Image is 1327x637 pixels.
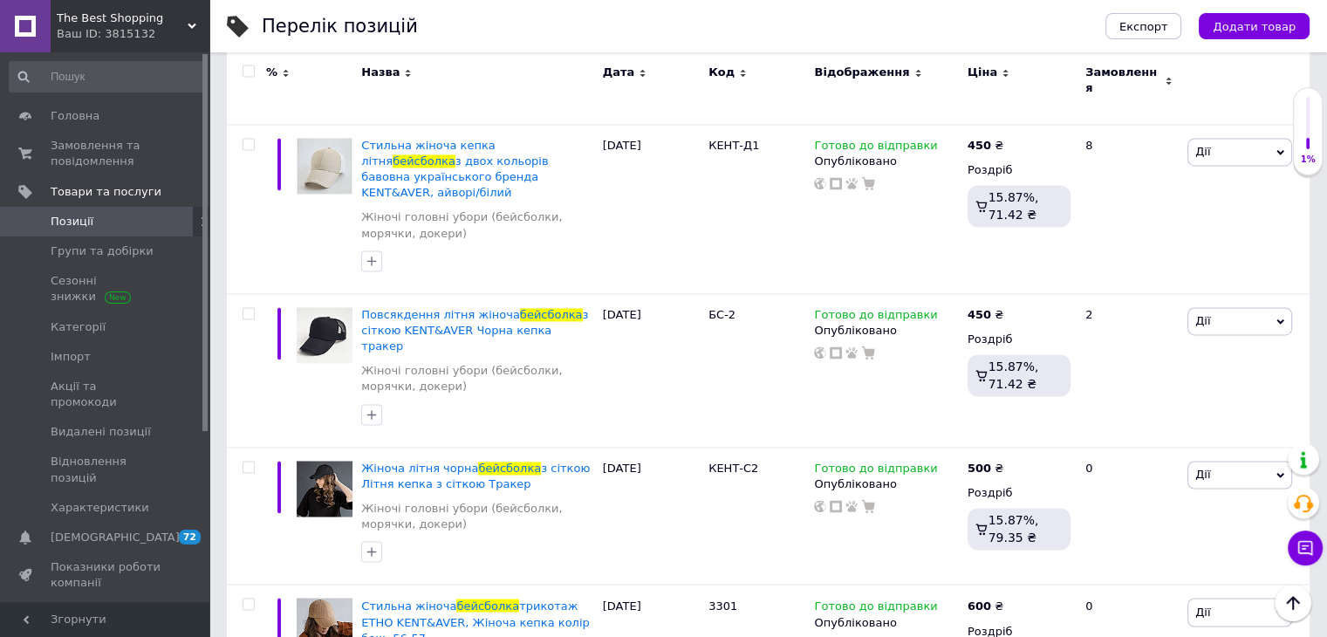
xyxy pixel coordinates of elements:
span: Дата [603,65,635,81]
span: % [266,65,277,81]
span: 15.87%, 71.42 ₴ [988,360,1039,391]
span: Замовлення та повідомлення [51,138,161,169]
div: [DATE] [599,293,704,447]
span: 3301 [708,599,737,612]
span: Відображення [814,65,909,81]
span: Замовлення [1085,65,1160,97]
span: Готово до відправки [814,599,937,617]
span: з сіткою KENT&AVER Чорна кепка тракер [361,308,588,353]
span: з сіткою Літня кепка з сіткою Тракер [361,462,590,490]
span: Дії [1195,314,1210,327]
button: Наверх [1275,585,1311,621]
span: 72 [179,530,201,545]
span: Характеристики [51,500,149,516]
div: 8 [1075,124,1183,293]
img: Повседневня летняя женская бейсболка с сеткой KENT&AVER Черная кепка тракер [297,307,352,363]
img: Женская летняя черная бейсболка с сеткой Летняя кепка с сеткой Тракер [297,461,352,517]
div: ₴ [968,307,1003,323]
span: Дії [1195,468,1210,481]
span: [DEMOGRAPHIC_DATA] [51,530,180,545]
b: 450 [968,308,991,321]
div: Опубліковано [814,323,958,339]
span: Готово до відправки [814,139,937,157]
button: Додати товар [1199,13,1310,39]
a: Повсякдення літня жіночабейсболказ сіткою KENT&AVER Чорна кепка тракер [361,308,588,353]
span: Категорії [51,319,106,335]
span: Позиції [51,214,93,229]
b: 450 [968,139,991,152]
div: 2 [1075,293,1183,447]
span: Стильна жіноча [361,599,456,612]
input: Пошук [9,61,206,92]
a: Жіночі головні убори (бейсболки, морячки, докери) [361,209,593,241]
img: Стильная женская кепка летняя бейсболка с двух цветов хлопок украинского бренда KENT&AVER, айвори... [297,138,352,194]
div: Опубліковано [814,614,958,630]
div: ₴ [968,461,1003,476]
span: Стильна жіноча кепка літня [361,139,495,168]
span: Ціна [968,65,997,81]
div: ₴ [968,138,1003,154]
span: Відновлення позицій [51,454,161,485]
span: КЕНТ-С2 [708,462,758,475]
b: 600 [968,599,991,612]
span: бейсболка [478,462,541,475]
a: Жіночі головні убори (бейсболки, морячки, докери) [361,363,593,394]
div: Опубліковано [814,476,958,492]
span: Готово до відправки [814,462,937,480]
div: Роздріб [968,332,1070,347]
span: Сезонні знижки [51,273,161,305]
span: Показники роботи компанії [51,559,161,591]
span: Товари та послуги [51,184,161,200]
span: Головна [51,108,99,124]
span: 15.87%, 71.42 ₴ [988,190,1039,222]
span: бейсболка [393,154,455,168]
div: ₴ [968,598,1003,613]
button: Експорт [1105,13,1182,39]
b: 500 [968,462,991,475]
div: Роздріб [968,162,1070,178]
div: [DATE] [599,124,704,293]
span: Експорт [1119,20,1168,33]
span: з двох кольорів бавовна українського бренда KENT&AVER, айворі/білий [361,154,548,199]
div: 0 [1075,447,1183,585]
span: бейсболка [520,308,583,321]
span: Готово до відправки [814,308,937,326]
span: КЕНТ-Д1 [708,139,759,152]
span: бейсболка [456,599,519,612]
div: [DATE] [599,447,704,585]
span: Повсякдення літня жіноча [361,308,520,321]
span: Назва [361,65,400,81]
span: The Best Shopping [57,10,188,26]
div: Перелік позицій [262,17,418,36]
a: Жіночі головні убори (бейсболки, морячки, докери) [361,501,593,532]
button: Чат з покупцем [1288,531,1323,565]
span: Код [708,65,735,81]
a: Жіноча літня чорнабейсболказ сіткою Літня кепка з сіткою Тракер [361,462,590,490]
span: Дії [1195,145,1210,158]
span: Акції та промокоди [51,379,161,410]
div: Роздріб [968,485,1070,501]
span: Дії [1195,605,1210,618]
span: 15.87%, 79.35 ₴ [988,513,1039,545]
div: Ваш ID: 3815132 [57,26,209,42]
div: Опубліковано [814,154,958,169]
span: Групи та добірки [51,243,154,259]
span: Жіноча літня чорна [361,462,478,475]
span: Додати товар [1213,20,1296,33]
span: Видалені позиції [51,424,151,440]
span: БС-2 [708,308,735,321]
div: 1% [1294,154,1322,166]
span: Імпорт [51,349,91,365]
a: Стильна жіноча кепка літнябейсболказ двох кольорів бавовна українського бренда KENT&AVER, айворі/... [361,139,548,200]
